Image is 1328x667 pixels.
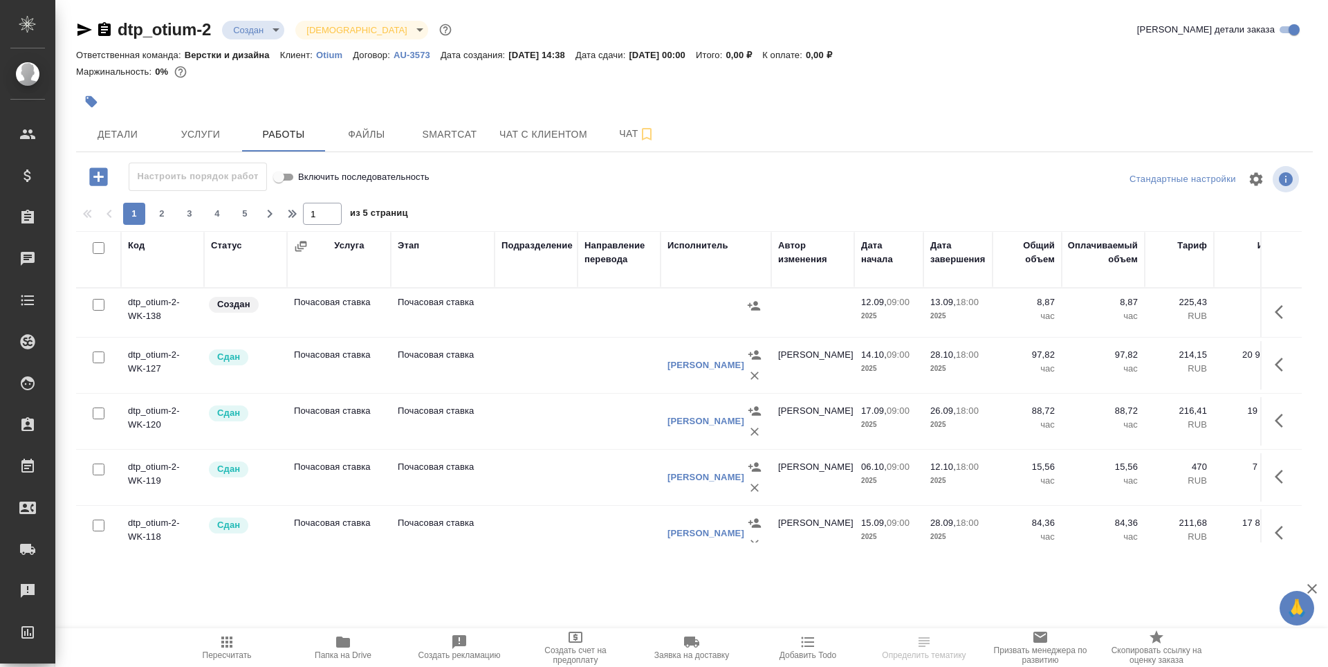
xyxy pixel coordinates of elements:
p: RUB [1221,309,1283,323]
button: 4 [206,203,228,225]
div: Услуга [334,239,364,253]
span: Smartcat [416,126,483,143]
p: [DATE] 14:38 [508,50,575,60]
p: Дата сдачи: [575,50,629,60]
p: 15.09, [861,518,887,528]
p: Сдан [217,518,240,532]
span: Услуги [167,126,234,143]
svg: Подписаться [638,126,655,143]
p: 84,36 [999,516,1055,530]
div: Подразделение [501,239,573,253]
div: Менеджер проверил работу исполнителя, передает ее на следующий этап [207,516,280,535]
p: 12.09, [861,297,887,307]
div: Направление перевода [584,239,654,266]
button: Назначить [744,457,765,477]
span: Чат [604,125,670,143]
p: 2025 [930,418,986,432]
div: Менеджер проверил работу исполнителя, передает ее на следующий этап [207,460,280,479]
p: 2025 [861,474,916,488]
button: Удалить [744,365,765,386]
button: Назначить [744,401,765,421]
p: Договор: [353,50,394,60]
p: 97,82 [1069,348,1138,362]
span: Детали [84,126,151,143]
p: час [999,309,1055,323]
p: К оплате: [762,50,806,60]
p: 88,72 [1069,404,1138,418]
button: 1708253.99 RUB; [172,63,190,81]
p: 09:00 [887,405,910,416]
p: час [999,530,1055,544]
p: Клиент: [280,50,316,60]
p: AU-3573 [394,50,441,60]
button: Создан [229,24,268,36]
button: 🙏 [1280,591,1314,625]
p: 211,68 [1152,516,1207,530]
p: Дата создания: [441,50,508,60]
span: 3 [178,207,201,221]
a: dtp_otium-2 [118,20,211,39]
p: 15,56 [999,460,1055,474]
div: Исполнитель [667,239,728,253]
td: Почасовая ставка [287,289,391,337]
p: [DATE] 00:00 [629,50,696,60]
button: Удалить [744,421,765,442]
button: 3 [178,203,201,225]
p: 2025 [930,309,986,323]
p: Почасовая ставка [398,295,488,309]
p: 18:00 [956,518,979,528]
span: Посмотреть информацию [1273,166,1302,192]
p: 2025 [930,362,986,376]
p: 2025 [861,530,916,544]
p: час [1069,530,1138,544]
p: 18:00 [956,349,979,360]
p: RUB [1221,474,1283,488]
span: Работы [250,126,317,143]
p: RUB [1152,309,1207,323]
p: час [999,474,1055,488]
td: dtp_otium-2-WK-118 [121,509,204,558]
p: 2025 [861,362,916,376]
p: Почасовая ставка [398,516,488,530]
div: Заказ еще не согласован с клиентом, искать исполнителей рано [207,295,280,314]
button: Здесь прячутся важные кнопки [1266,516,1300,549]
p: RUB [1221,530,1283,544]
td: Почасовая ставка [287,453,391,502]
p: 214,15 [1152,348,1207,362]
p: Почасовая ставка [398,348,488,362]
p: час [999,418,1055,432]
button: Здесь прячутся важные кнопки [1266,460,1300,493]
div: Итого [1257,239,1283,253]
button: Здесь прячутся важные кнопки [1266,348,1300,381]
div: Менеджер проверил работу исполнителя, передает ее на следующий этап [207,404,280,423]
p: RUB [1152,362,1207,376]
a: AU-3573 [394,48,441,60]
p: 470 [1152,460,1207,474]
td: Почасовая ставка [287,509,391,558]
a: [PERSON_NAME] [667,528,744,538]
td: dtp_otium-2-WK-119 [121,453,204,502]
div: Оплачиваемый объем [1068,239,1138,266]
button: [DEMOGRAPHIC_DATA] [302,24,411,36]
p: 15,56 [1069,460,1138,474]
div: Менеджер проверил работу исполнителя, передает ее на следующий этап [207,348,280,367]
p: 97,82 [999,348,1055,362]
p: RUB [1152,530,1207,544]
p: RUB [1221,418,1283,432]
p: Сдан [217,406,240,420]
button: Назначить [744,295,764,316]
p: 09:00 [887,349,910,360]
p: Оtium [316,50,353,60]
button: Здесь прячутся важные кнопки [1266,295,1300,329]
p: 225,43 [1152,295,1207,309]
p: 06.10, [861,462,887,472]
p: 18:00 [956,462,979,472]
span: Включить последовательность [298,170,430,184]
p: 20 948,15 [1221,348,1283,362]
p: 13.09, [930,297,956,307]
p: 2025 [861,309,916,323]
td: dtp_otium-2-WK-127 [121,341,204,390]
span: Файлы [333,126,400,143]
p: 09:00 [887,518,910,528]
div: Код [128,239,145,253]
